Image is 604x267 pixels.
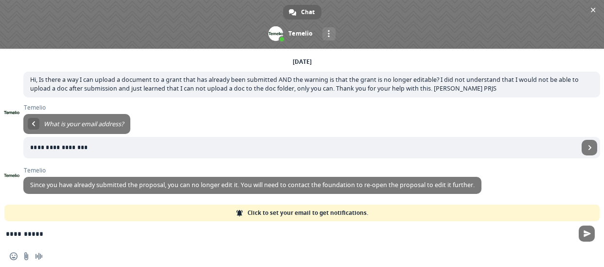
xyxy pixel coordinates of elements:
a: Chat [283,5,321,19]
a: Send [582,140,597,155]
span: Audio message [35,252,43,260]
span: Temelio [23,167,481,174]
input: Enter your email address... [23,137,579,158]
span: Since you have already submitted the proposal, you can no longer edit it. You will need to contac... [30,181,475,189]
div: [DATE] [293,59,312,65]
span: Send [579,226,595,242]
span: Temelio [23,104,600,111]
textarea: Compose your message... [6,221,575,246]
span: Chat [301,5,315,19]
span: Click to set your email to get notifications. [248,205,368,221]
span: What is your email address? [44,120,124,128]
span: Insert an emoji [10,252,18,260]
span: Send a file [22,252,30,260]
span: Hi, Is there a way I can upload a document to a grant that has already been submitted AND the war... [30,76,579,93]
span: Close chat [588,5,598,15]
